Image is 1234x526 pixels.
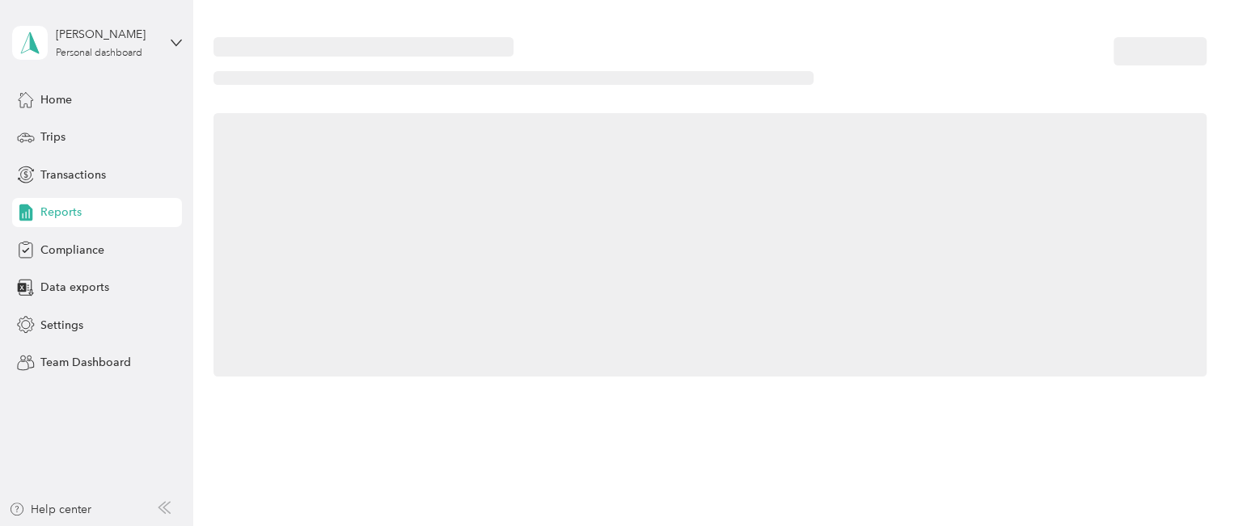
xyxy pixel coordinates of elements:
span: Team Dashboard [40,354,131,371]
div: Personal dashboard [56,48,142,58]
div: [PERSON_NAME] [56,26,157,43]
span: Trips [40,128,66,145]
button: Help center [9,501,91,518]
span: Compliance [40,242,104,259]
span: Settings [40,317,83,334]
span: Home [40,91,72,108]
span: Reports [40,204,82,221]
span: Transactions [40,166,106,183]
iframe: Everlance-gr Chat Button Frame [1143,436,1234,526]
span: Data exports [40,279,109,296]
